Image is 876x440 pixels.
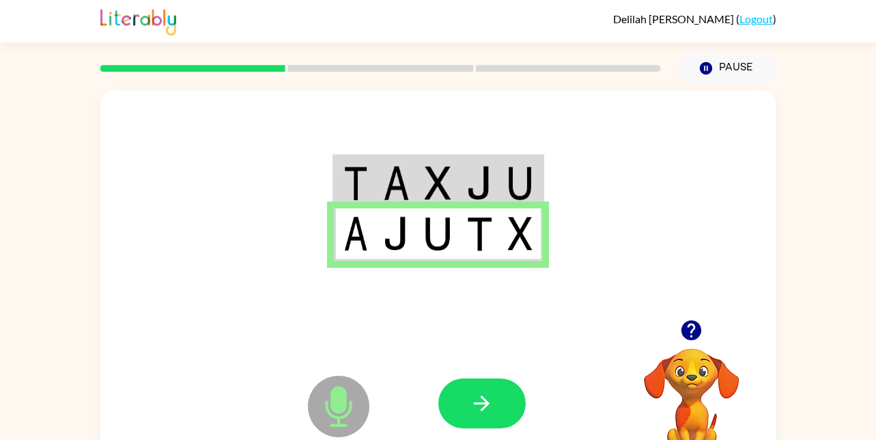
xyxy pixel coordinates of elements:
[100,5,176,36] img: Literably
[739,12,773,25] a: Logout
[343,166,368,200] img: t
[343,217,368,251] img: a
[466,166,492,200] img: j
[425,217,451,251] img: u
[677,53,776,84] button: Pause
[466,217,492,251] img: t
[383,166,409,200] img: a
[383,217,409,251] img: j
[508,217,533,251] img: x
[508,166,533,200] img: u
[613,12,776,25] div: ( )
[425,166,451,200] img: x
[613,12,736,25] span: Delilah [PERSON_NAME]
